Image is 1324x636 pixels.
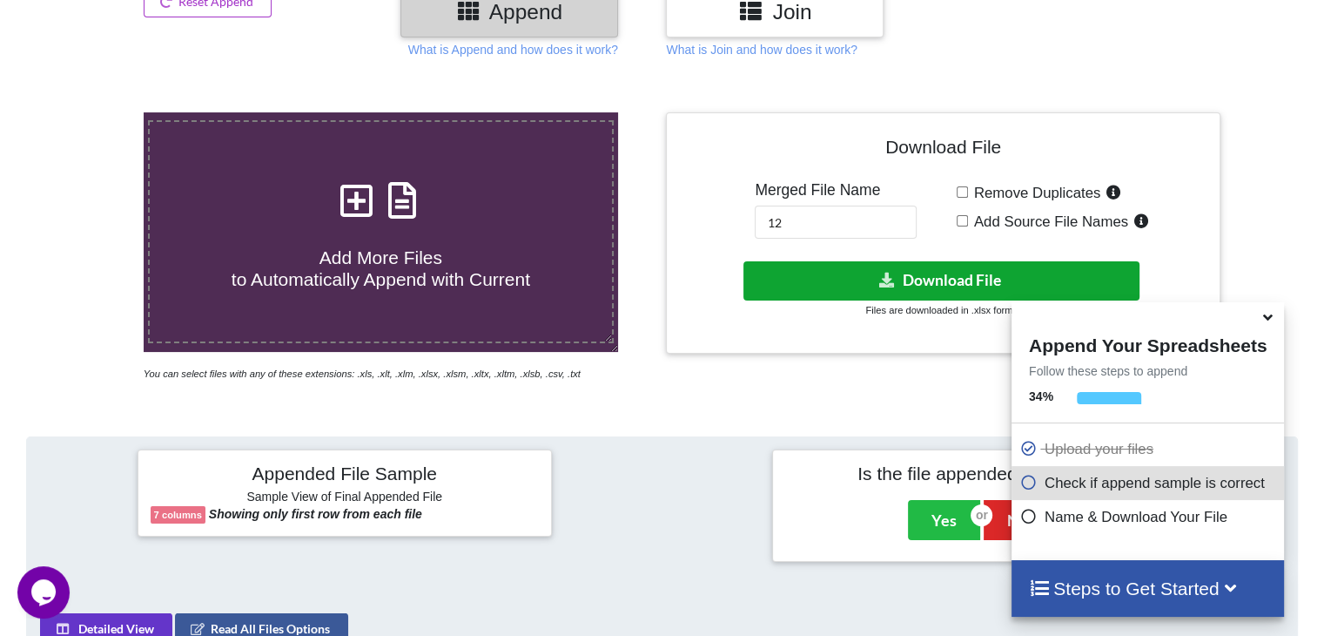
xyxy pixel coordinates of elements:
[1020,472,1280,494] p: Check if append sample is correct
[908,500,980,540] button: Yes
[968,213,1128,230] span: Add Source File Names
[154,510,202,520] b: 7 columns
[785,463,1173,484] h4: Is the file appended correctly?
[151,463,539,487] h4: Appended File Sample
[1011,330,1284,356] h4: Append Your Spreadsheets
[1011,362,1284,380] p: Follow these steps to append
[1020,438,1280,460] p: Upload your files
[968,185,1101,201] span: Remove Duplicates
[17,566,73,619] iframe: chat widget
[232,247,530,289] span: Add More Files to Automatically Append with Current
[755,181,917,200] h5: Merged File Name
[408,41,618,58] p: What is Append and how does it work?
[209,507,422,521] b: Showing only first row from each file
[666,41,857,58] p: What is Join and how does it work?
[1029,578,1267,599] h4: Steps to Get Started
[984,500,1052,540] button: No
[144,369,581,379] i: You can select files with any of these extensions: .xls, .xlt, .xlm, .xlsx, .xlsm, .xltx, .xltm, ...
[1029,389,1053,403] b: 34 %
[865,305,1020,315] small: Files are downloaded in .xlsx format
[1020,506,1280,528] p: Name & Download Your File
[151,490,539,507] h6: Sample View of Final Appended File
[755,206,917,239] input: Enter File Name
[743,261,1139,301] button: Download File
[679,125,1206,175] h4: Download File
